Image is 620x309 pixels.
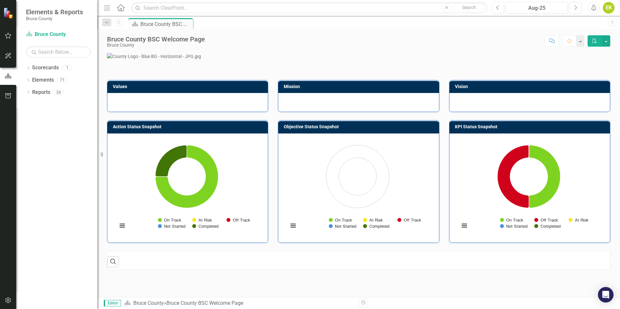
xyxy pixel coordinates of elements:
[54,89,64,95] div: 26
[497,145,529,208] path: Off Track, 2.
[158,224,185,229] button: Show Not Started
[289,221,298,230] button: View chart menu, Chart
[114,139,261,236] div: Chart. Highcharts interactive chart.
[107,43,205,48] div: Bruce County
[456,139,602,236] svg: Interactive chart
[158,218,181,223] button: Show On Track
[534,224,561,229] button: Show Completed
[453,3,485,12] button: Search
[113,124,265,129] h3: Action Status Snapshot
[32,64,59,72] a: Scorecards
[104,300,121,306] span: Editor
[26,16,83,21] small: Bruce County
[284,84,435,89] h3: Mission
[113,84,265,89] h3: Values
[114,139,259,236] svg: Interactive chart
[284,124,435,129] h3: Objective Status Snapshot
[462,5,476,10] span: Search
[32,89,50,96] a: Reports
[118,221,127,230] button: View chart menu, Chart
[363,218,383,223] button: Show At Risk
[598,287,614,303] div: Open Intercom Messenger
[508,4,566,12] div: Aug-25
[133,300,164,306] a: Bruce County
[140,20,191,28] div: Bruce County BSC Welcome Page
[506,2,568,14] button: Aug-25
[62,65,72,71] div: 1
[500,224,527,229] button: Show Not Started
[500,218,523,223] button: Show On Track
[107,53,610,60] img: County Logo - Blue BG - Horizontal - JPG.jpg
[285,139,430,236] svg: Interactive chart
[26,31,91,38] a: Bruce County
[569,218,588,223] button: Show At Risk
[455,124,607,129] h3: KPI Status Snapshot
[363,224,389,229] button: Show Completed
[398,218,421,223] button: Show Off Track
[26,8,83,16] span: Elements & Reports
[32,76,54,84] a: Elements
[155,145,218,208] path: On Track, 3.
[285,139,432,236] div: Chart. Highcharts interactive chart.
[26,46,91,58] input: Search Below...
[192,218,212,223] button: Show At Risk
[529,145,560,208] path: On Track, 2.
[456,139,603,236] div: Chart. Highcharts interactive chart.
[534,218,557,223] button: Show Off Track
[166,300,243,306] div: Bruce County BSC Welcome Page
[460,221,469,230] button: View chart menu, Chart
[192,224,219,229] button: Show Completed
[329,224,356,229] button: Show Not Started
[107,36,205,43] div: Bruce County BSC Welcome Page
[3,7,15,19] img: ClearPoint Strategy
[57,77,67,83] div: 71
[329,218,352,223] button: Show On Track
[124,300,354,307] div: »
[227,218,250,223] button: Show Off Track
[131,2,487,14] input: Search ClearPoint...
[603,2,614,14] button: EK
[155,145,187,177] path: Completed, 1.
[455,84,607,89] h3: Vision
